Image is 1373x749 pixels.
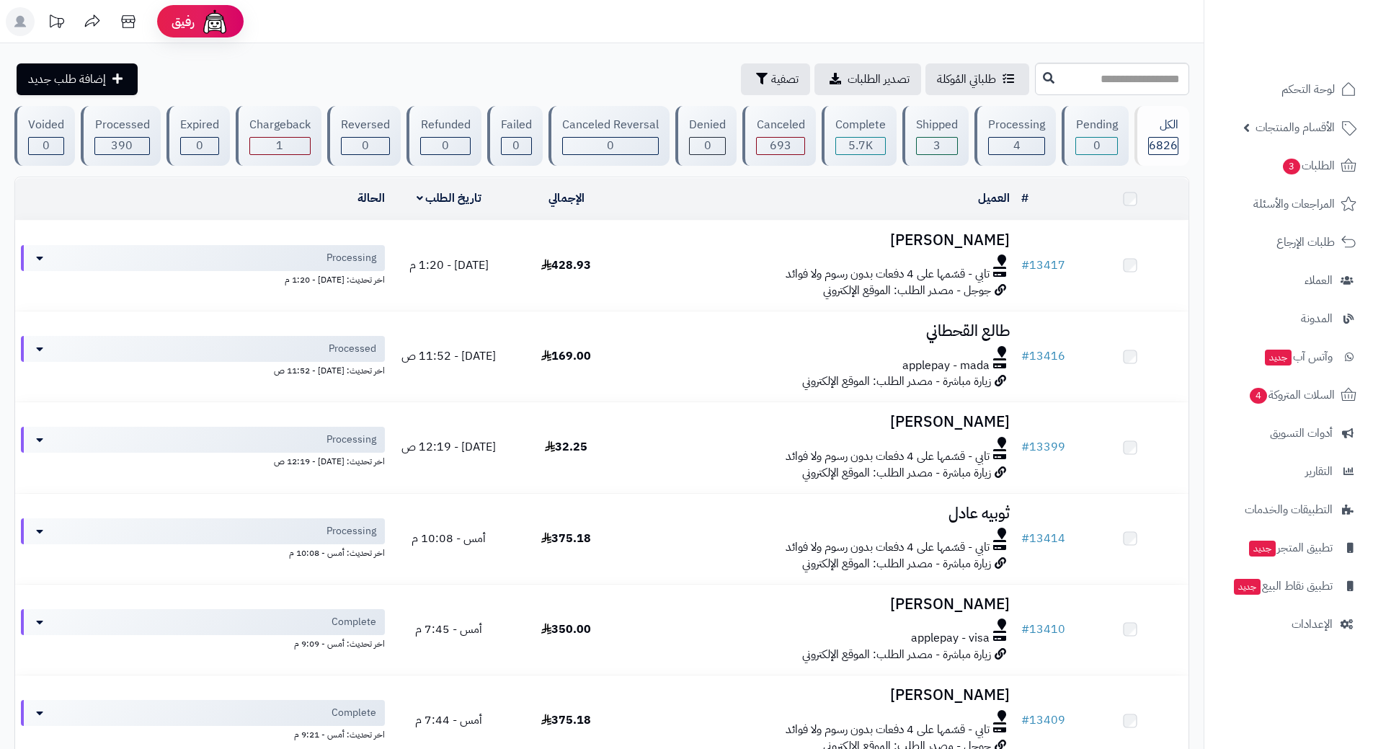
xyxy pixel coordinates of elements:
a: #13417 [1021,257,1065,274]
img: logo-2.png [1275,37,1359,67]
span: 0 [442,137,449,154]
a: الطلبات3 [1213,149,1364,183]
div: Expired [180,117,219,133]
a: Denied 0 [672,106,739,166]
span: التقارير [1305,461,1333,482]
span: 0 [196,137,203,154]
a: تصدير الطلبات [814,63,921,95]
span: Processing [326,251,376,265]
div: Complete [835,117,886,133]
span: تصفية [771,71,799,88]
a: التقارير [1213,454,1364,489]
span: 390 [111,137,133,154]
span: العملاء [1305,270,1333,291]
a: التطبيقات والخدمات [1213,492,1364,527]
a: تحديثات المنصة [38,7,74,40]
div: 0 [1076,138,1116,154]
h3: طالع القحطاني [631,323,1010,340]
a: طلباتي المُوكلة [925,63,1029,95]
a: تطبيق المتجرجديد [1213,531,1364,565]
div: 0 [502,138,531,154]
span: المدونة [1301,309,1333,329]
span: 375.18 [541,712,591,729]
button: تصفية [741,63,810,95]
span: # [1021,257,1029,274]
a: العميل [978,190,1010,207]
h3: [PERSON_NAME] [631,232,1010,249]
a: المدونة [1213,301,1364,336]
span: تابي - قسّمها على 4 دفعات بدون رسوم ولا فوائد [786,266,990,283]
span: إضافة طلب جديد [28,71,106,88]
span: لوحة التحكم [1281,79,1335,99]
a: Canceled Reversal 0 [546,106,672,166]
div: 0 [563,138,658,154]
div: الكل [1148,117,1178,133]
a: Complete 5.7K [819,106,899,166]
div: Voided [28,117,64,133]
span: Complete [332,615,376,629]
div: Failed [501,117,532,133]
span: تابي - قسّمها على 4 دفعات بدون رسوم ولا فوائد [786,722,990,738]
span: 0 [362,137,369,154]
a: طلبات الإرجاع [1213,225,1364,260]
span: زيارة مباشرة - مصدر الطلب: الموقع الإلكتروني [802,373,991,390]
span: [DATE] - 12:19 ص [401,438,496,456]
a: Reversed 0 [324,106,404,166]
span: 693 [770,137,791,154]
span: 3 [933,137,941,154]
a: #13414 [1021,530,1065,547]
a: Expired 0 [164,106,233,166]
span: 0 [1093,137,1101,154]
span: 3 [1283,159,1300,174]
div: Reversed [341,117,390,133]
a: تاريخ الطلب [417,190,482,207]
span: رفيق [172,13,195,30]
div: اخر تحديث: أمس - 9:21 م [21,726,385,741]
span: 0 [43,137,50,154]
div: Denied [689,117,726,133]
img: ai-face.png [200,7,229,36]
a: المراجعات والأسئلة [1213,187,1364,221]
div: 3 [917,138,957,154]
a: Shipped 3 [899,106,972,166]
div: اخر تحديث: أمس - 10:08 م [21,544,385,559]
div: 0 [690,138,725,154]
span: 32.25 [545,438,587,456]
span: جديد [1234,579,1261,595]
h3: [PERSON_NAME] [631,687,1010,704]
h3: ثوبيه عادل [631,505,1010,522]
a: Voided 0 [12,106,78,166]
a: السلات المتروكة4 [1213,378,1364,412]
span: 350.00 [541,621,591,638]
span: # [1021,347,1029,365]
span: Processing [326,524,376,539]
span: Processing [326,433,376,447]
a: Chargeback 1 [233,106,324,166]
span: # [1021,530,1029,547]
span: زيارة مباشرة - مصدر الطلب: الموقع الإلكتروني [802,646,991,663]
span: # [1021,438,1029,456]
div: 0 [342,138,389,154]
span: زيارة مباشرة - مصدر الطلب: الموقع الإلكتروني [802,555,991,572]
div: 0 [181,138,218,154]
span: أمس - 10:08 م [412,530,486,547]
span: وآتس آب [1263,347,1333,367]
div: Canceled [756,117,804,133]
span: طلباتي المُوكلة [937,71,996,88]
div: Processed [94,117,149,133]
span: [DATE] - 1:20 م [409,257,489,274]
span: 5.7K [848,137,873,154]
span: Processed [329,342,376,356]
span: جوجل - مصدر الطلب: الموقع الإلكتروني [823,282,991,299]
span: 4 [1250,388,1267,404]
a: الكل6826 [1132,106,1192,166]
span: 6826 [1149,137,1178,154]
span: طلبات الإرجاع [1276,232,1335,252]
div: 4 [989,138,1044,154]
span: التطبيقات والخدمات [1245,500,1333,520]
span: 4 [1013,137,1021,154]
span: Complete [332,706,376,720]
span: المراجعات والأسئلة [1253,194,1335,214]
div: Canceled Reversal [562,117,659,133]
div: اخر تحديث: أمس - 9:09 م [21,635,385,650]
